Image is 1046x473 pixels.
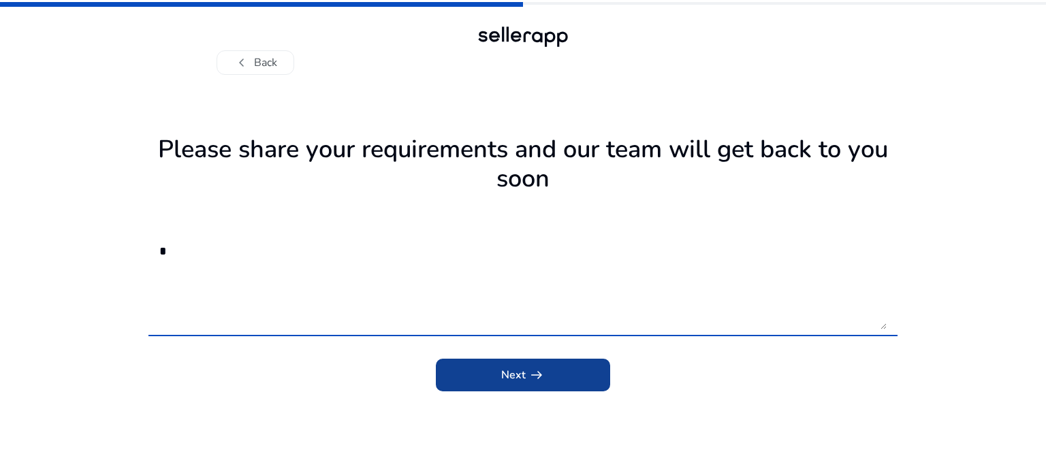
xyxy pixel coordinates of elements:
button: chevron_leftBack [217,50,294,75]
span: chevron_left [234,54,250,71]
span: arrow_right_alt [528,367,545,383]
h1: Please share your requirements and our team will get back to you soon [148,135,898,193]
span: Next [501,367,545,383]
button: Nextarrow_right_alt [436,359,610,391]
